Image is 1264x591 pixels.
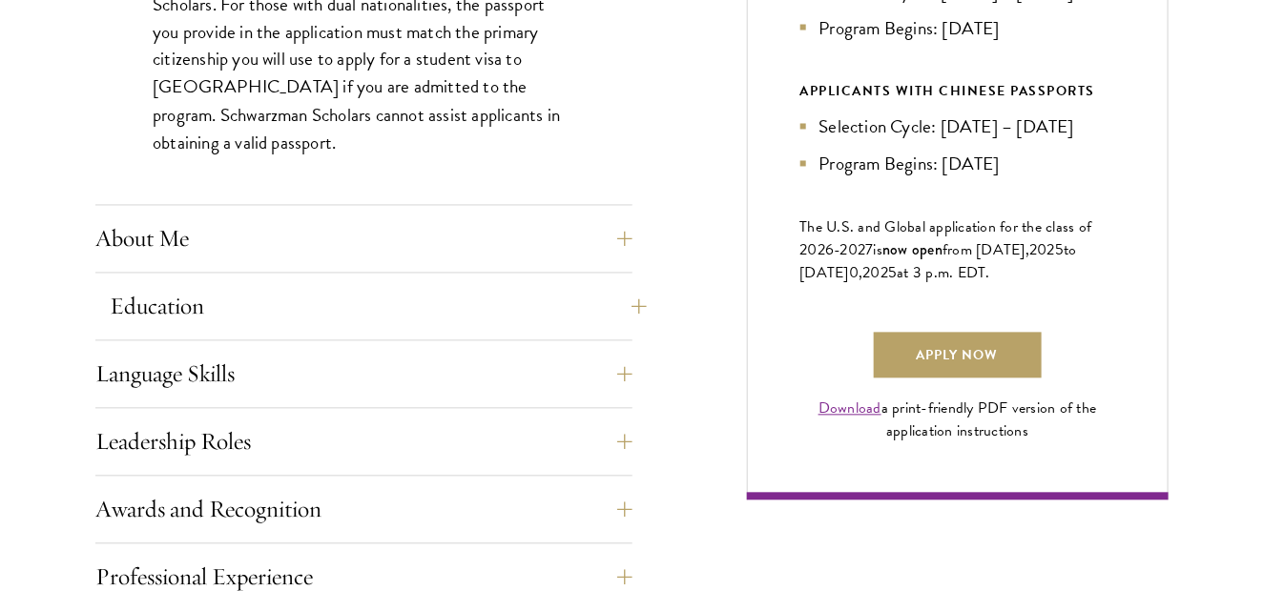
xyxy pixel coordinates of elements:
[898,262,991,285] span: at 3 p.m. EDT.
[1029,239,1055,262] span: 202
[800,14,1116,42] li: Program Begins: [DATE]
[863,262,889,285] span: 202
[800,216,1092,262] span: The U.S. and Global application for the class of 202
[849,262,859,285] span: 0
[943,239,1029,262] span: from [DATE],
[882,239,943,261] span: now open
[800,80,1116,104] div: APPLICANTS WITH CHINESE PASSPORTS
[800,397,1116,443] div: a print-friendly PDF version of the application instructions
[800,113,1116,141] li: Selection Cycle: [DATE] – [DATE]
[95,352,632,397] button: Language Skills
[95,419,632,465] button: Leadership Roles
[1055,239,1064,262] span: 5
[859,262,862,285] span: ,
[800,151,1116,178] li: Program Begins: [DATE]
[818,397,881,420] a: Download
[95,487,632,533] button: Awards and Recognition
[874,239,883,262] span: is
[888,262,897,285] span: 5
[95,216,632,262] button: About Me
[874,333,1042,378] a: Apply Now
[835,239,866,262] span: -202
[866,239,874,262] span: 7
[110,284,647,330] button: Education
[800,239,1077,285] span: to [DATE]
[825,239,834,262] span: 6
